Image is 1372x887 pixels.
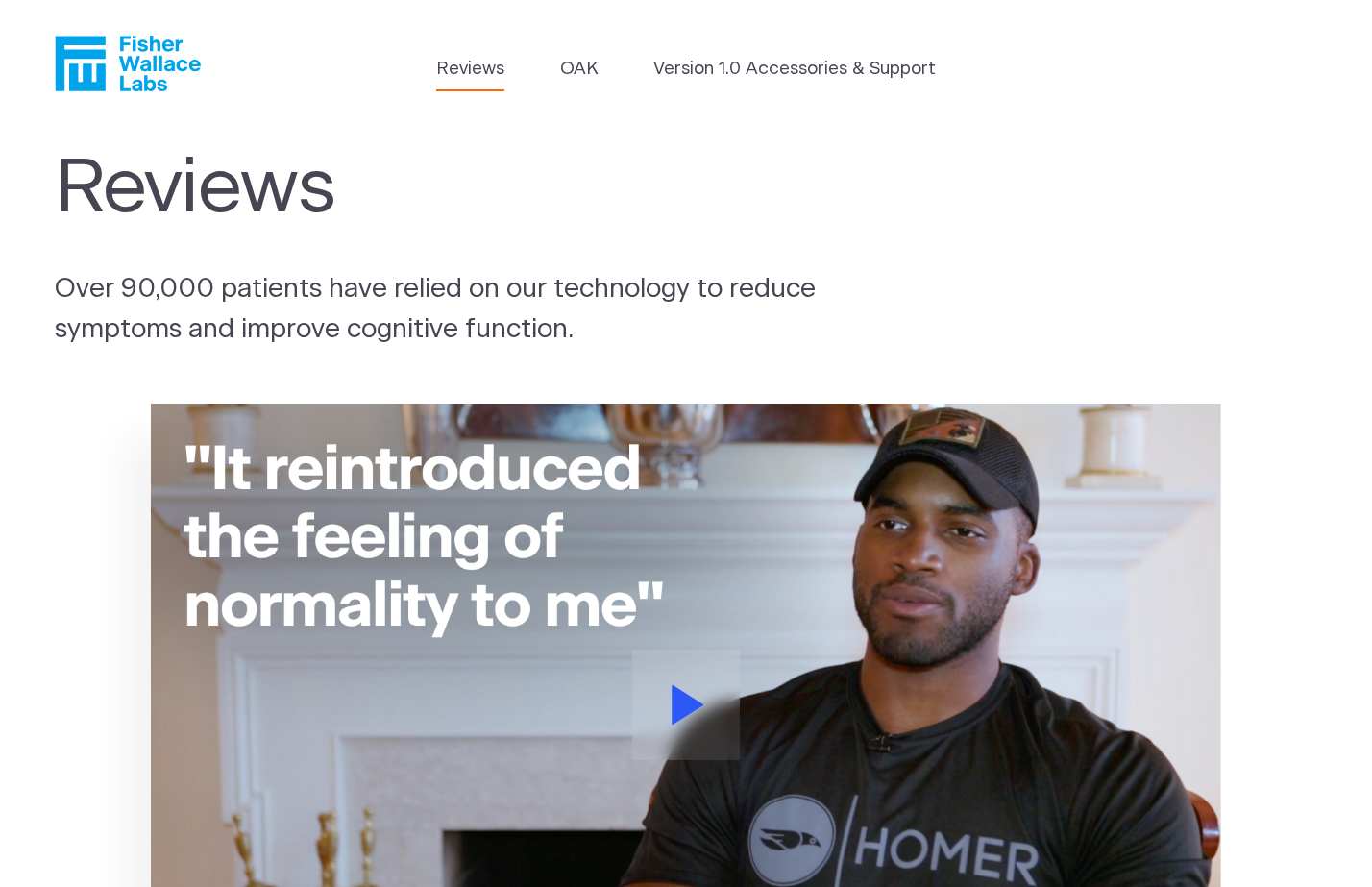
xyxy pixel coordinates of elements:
a: Reviews [436,56,504,83]
a: Version 1.0 Accessories & Support [653,56,936,83]
p: Over 90,000 patients have relied on our technology to reduce symptoms and improve cognitive funct... [55,270,894,351]
a: Fisher Wallace [55,36,201,91]
h1: Reviews [55,145,854,234]
svg: Play [672,685,704,725]
a: OAK [560,56,599,83]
